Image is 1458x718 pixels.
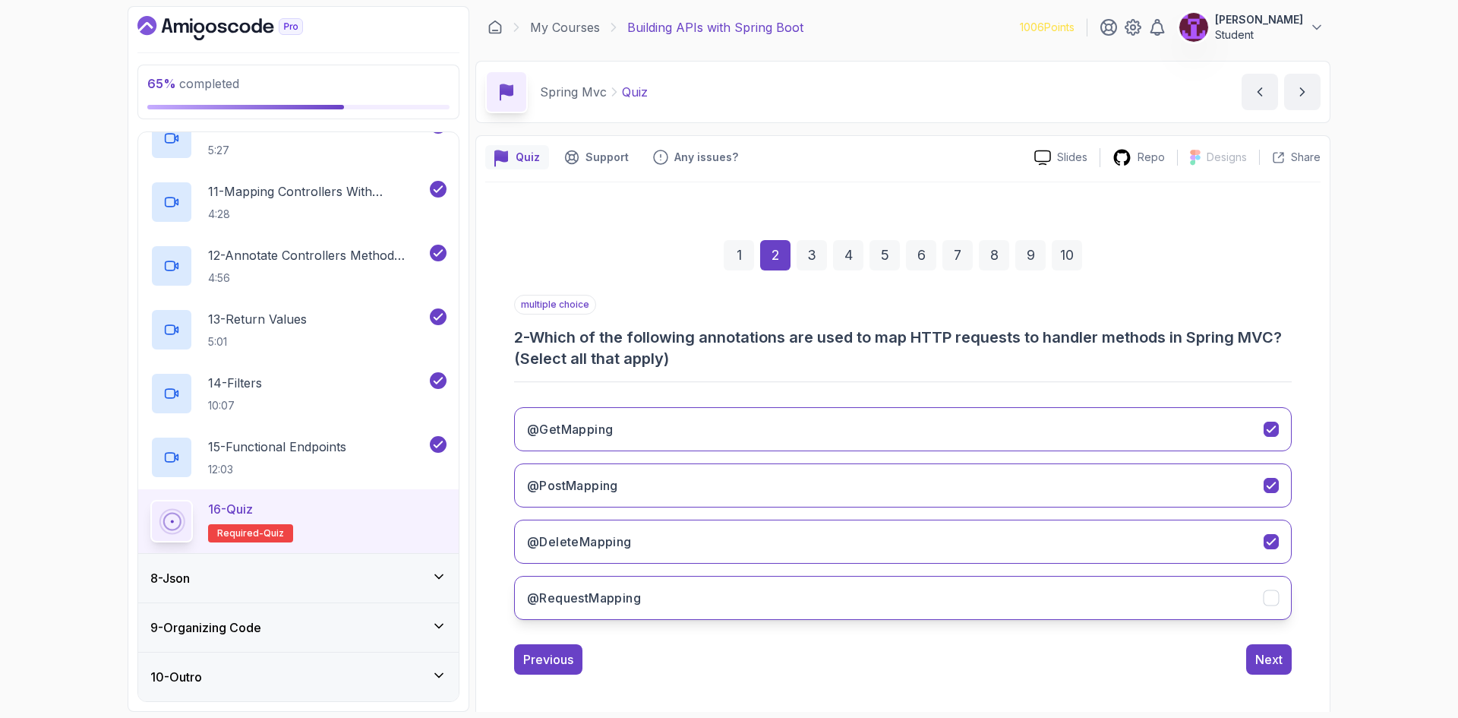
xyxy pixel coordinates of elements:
div: 4 [833,240,863,270]
a: Slides [1022,150,1100,166]
span: Required- [217,527,264,539]
button: 12-Annotate Controllers Method Arguments4:56 [150,245,447,287]
a: My Courses [530,18,600,36]
a: Repo [1100,148,1177,167]
button: Support button [555,145,638,169]
p: 14 - Filters [208,374,262,392]
div: 7 [942,240,973,270]
button: @DeleteMapping [514,520,1292,564]
span: 65 % [147,76,176,91]
button: user profile image[PERSON_NAME]Student [1179,12,1324,43]
p: Spring Mvc [540,83,607,101]
h3: @DeleteMapping [527,533,632,551]
button: @GetMapping [514,407,1292,451]
button: Feedback button [644,145,747,169]
p: Slides [1057,150,1087,165]
p: 10:07 [208,398,262,413]
div: 10 [1052,240,1082,270]
div: 1 [724,240,754,270]
img: user profile image [1179,13,1208,42]
button: 8-Json [138,554,459,603]
p: 15 - Functional Endpoints [208,438,346,456]
button: Next [1246,644,1292,675]
p: 13 - Return Values [208,310,307,328]
div: 9 [1015,240,1046,270]
p: 4:28 [208,207,427,222]
button: 15-Functional Endpoints12:03 [150,436,447,479]
p: 12:03 [208,462,346,477]
div: 3 [797,240,827,270]
h3: @PostMapping [527,476,618,495]
p: 1006 Points [1020,20,1075,35]
p: [PERSON_NAME] [1215,12,1303,27]
div: Previous [523,650,573,669]
span: quiz [264,527,284,539]
p: 11 - Mapping Controllers With @Requestmapping [208,182,427,201]
button: quiz button [485,145,549,169]
h3: 9 - Organizing Code [150,618,261,637]
span: completed [147,76,239,91]
p: multiple choice [514,295,596,315]
p: Building APIs with Spring Boot [627,18,803,36]
a: Dashboard [488,20,503,35]
p: 12 - Annotate Controllers Method Arguments [208,246,427,264]
h3: 2 - Which of the following annotations are used to map HTTP requests to handler methods in Spring... [514,327,1292,369]
button: 10-Outro [138,653,459,701]
button: @RequestMapping [514,576,1292,620]
p: 16 - Quiz [208,500,253,518]
div: 2 [760,240,791,270]
button: 16-QuizRequired-quiz [150,500,447,542]
p: Repo [1138,150,1165,165]
div: Next [1255,650,1283,669]
button: 13-Return Values5:01 [150,308,447,351]
h3: @RequestMapping [527,589,641,607]
h3: 8 - Json [150,569,190,587]
p: 4:56 [208,270,427,286]
button: Previous [514,644,582,675]
button: @PostMapping [514,463,1292,508]
p: 5:27 [208,143,327,158]
button: 14-Filters10:07 [150,372,447,415]
div: 8 [979,240,1009,270]
p: Quiz [516,150,540,165]
h3: @GetMapping [527,420,613,438]
p: Quiz [622,83,648,101]
button: next content [1284,74,1321,110]
button: 11-Mapping Controllers With @Requestmapping4:28 [150,181,447,223]
p: Support [585,150,629,165]
p: 5:01 [208,334,307,350]
a: Dashboard [137,16,338,40]
p: Designs [1207,150,1247,165]
div: 5 [869,240,900,270]
p: Share [1291,150,1321,165]
div: 6 [906,240,936,270]
p: Student [1215,27,1303,43]
button: Share [1259,150,1321,165]
h3: 10 - Outro [150,668,202,686]
p: Any issues? [674,150,738,165]
button: 10-Exercise Solution5:27 [150,117,447,160]
button: previous content [1242,74,1278,110]
button: 9-Organizing Code [138,603,459,652]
